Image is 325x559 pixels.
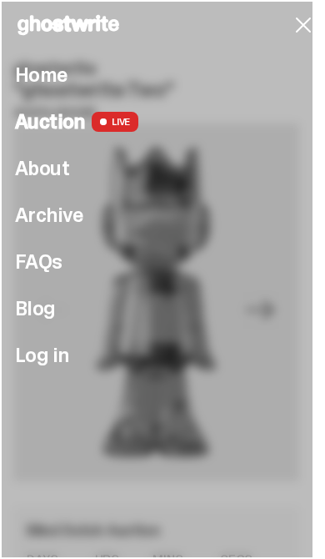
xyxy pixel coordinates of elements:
a: Home [15,65,67,85]
a: About [15,159,69,179]
a: Auction LIVE [15,112,138,132]
span: Auction [15,112,85,132]
a: Log in [15,345,68,365]
span: LIVE [92,112,139,132]
a: FAQs [15,252,62,272]
a: Archive [15,205,83,225]
a: Blog [15,299,56,319]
